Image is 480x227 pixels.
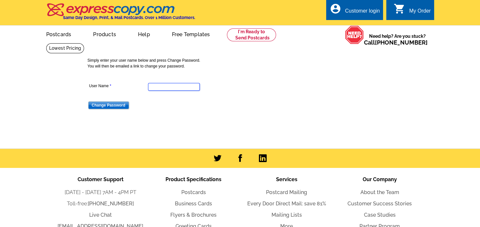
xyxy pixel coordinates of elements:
a: Business Cards [175,201,212,207]
a: shopping_cart My Order [394,7,431,15]
span: Customer Support [78,176,123,182]
span: Product Specifications [165,176,221,182]
a: Mailing Lists [272,212,302,218]
span: Need help? Are you stuck? [364,33,431,46]
a: About the Team [360,189,399,195]
a: Postcards [181,189,206,195]
a: [PHONE_NUMBER] [375,39,428,46]
i: shopping_cart [394,3,405,15]
span: Our Company [363,176,397,182]
a: Flyers & Brochures [170,212,217,218]
a: Postcard Mailing [266,189,307,195]
i: account_circle [329,3,341,15]
a: Products [83,26,126,41]
h4: Same Day Design, Print, & Mail Postcards. Over 1 Million Customers. [63,15,195,20]
a: Postcards [36,26,82,41]
a: Every Door Direct Mail: save 81% [247,201,326,207]
img: help [345,26,364,44]
a: Customer Success Stories [347,201,412,207]
a: account_circle Customer login [329,7,380,15]
span: Call [364,39,428,46]
li: [DATE] - [DATE] 7AM - 4PM PT [54,189,147,196]
span: Services [276,176,297,182]
div: My Order [409,8,431,17]
input: Change Password [88,101,129,109]
li: Toll-free: [54,200,147,208]
p: Simply enter your user name below and press Change Password. You will then be emailed a link to c... [88,57,398,69]
a: Help [128,26,160,41]
a: Same Day Design, Print, & Mail Postcards. Over 1 Million Customers. [46,8,195,20]
a: Live Chat [89,212,112,218]
a: Case Studies [364,212,396,218]
a: Free Templates [162,26,220,41]
label: User Name [89,83,147,89]
a: [PHONE_NUMBER] [88,201,134,207]
div: Customer login [345,8,380,17]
